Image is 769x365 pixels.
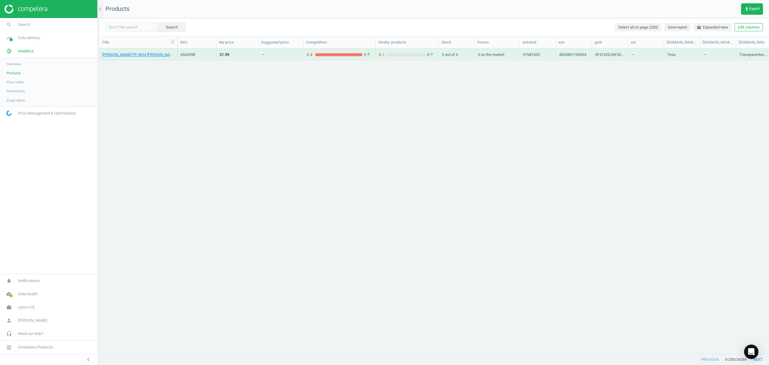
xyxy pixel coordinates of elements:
[523,52,540,60] div: 97687420
[595,52,625,60] div: 3F4132D26F506B1FE06365033D0A728F
[693,23,731,32] button: horizontal_splitExpanded view
[18,345,53,350] span: Competera Products
[7,98,25,103] span: Email alerts
[307,52,315,57] span: 2
[7,62,21,66] span: Overview
[442,49,472,60] div: 2 out of 4
[105,23,158,32] input: SKU/Title search
[735,357,747,362] span: / 24269
[441,40,472,45] div: Stock
[522,40,553,45] div: articleid
[429,52,434,57] i: arrow_upward
[366,52,371,57] i: arrow_upward
[262,52,265,60] div: —
[85,356,92,363] i: chevron_left
[81,356,96,363] button: chevron_left
[378,40,436,45] div: Similar products
[697,25,701,30] i: horizontal_split
[478,49,517,60] div: 0 on the market
[7,71,21,75] span: Products
[3,315,15,326] i: person
[747,354,769,365] button: next
[5,5,47,14] img: ajHJNr6hYgQAAAAASUVORK5CYII=
[3,45,15,57] i: pie_chart_outlined
[158,23,186,32] button: Search
[7,89,25,94] span: Promotions
[734,23,763,32] button: Edit columns
[3,302,15,313] i: work
[363,52,372,57] span: 0
[739,52,769,60] div: Transparentes Packband aus PP und einer starken Acrylat-Klebmasse Mit einer Gesamtstärke von ca. ...
[664,23,690,32] button: Save report
[594,40,625,45] div: guid
[477,40,517,45] div: Promo
[3,19,15,30] i: search
[703,40,734,45] div: [DOMAIN_NAME](delivery)
[219,40,256,45] div: My price
[306,40,373,45] div: Competitors
[18,291,38,297] span: Data health
[741,3,763,15] button: get_appExport
[744,345,758,359] div: Open Intercom Messenger
[18,331,43,336] span: Need our help?
[631,49,661,60] div: —
[667,40,698,45] div: [DOMAIN_NAME](brand)
[18,318,47,323] span: [PERSON_NAME]
[18,278,40,284] span: Notifications
[668,25,687,30] span: Save report
[618,25,658,30] span: Select all on page (200)
[18,111,76,116] span: Price Management & Optimization
[220,52,229,57] div: 21.99
[18,22,30,27] span: Search
[102,52,174,57] a: [PERSON_NAME] PP 4024 [PERSON_NAME] 50mm x 66m, 6 Stück, 4005801195654
[631,40,661,45] div: vat
[558,40,589,45] div: ean
[102,40,175,45] div: Title
[667,52,676,60] div: Tesa
[695,354,725,365] button: previous
[426,52,436,57] span: 0
[3,32,15,44] i: timeline
[180,40,214,45] div: SKU
[181,52,213,57] div: 6542398
[18,48,34,54] span: Analytics
[559,52,586,60] div: 4005801195654
[6,110,12,116] img: wGWNvw8QSZomAAAAABJRU5ErkJggg==
[96,5,104,13] i: chevron_right
[379,52,387,57] span: 0
[3,288,15,300] i: cloud_done
[99,48,769,347] div: grid
[744,7,749,11] i: get_app
[3,275,15,287] i: notifications
[697,25,728,30] span: Expanded view
[703,49,733,60] div: —
[381,52,386,57] i: arrow_downward
[261,40,301,45] div: Suggested price
[744,7,760,11] span: Export
[3,328,15,339] i: headset_mic
[725,357,735,362] span: 0 - 200
[18,35,40,41] span: Data delivery
[309,52,314,57] i: arrow_downward
[615,23,661,32] button: Select all on page (200)
[18,305,35,310] span: Lyreco DE
[7,80,24,84] span: Price index
[105,5,129,12] span: Products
